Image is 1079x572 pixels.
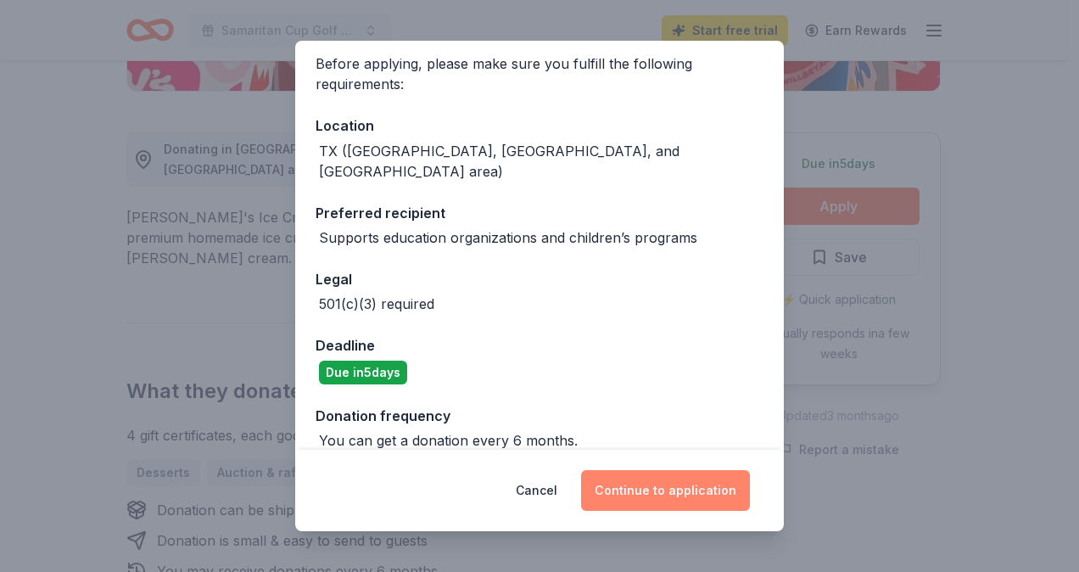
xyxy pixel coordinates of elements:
button: Cancel [516,470,557,511]
div: Location [316,115,763,137]
div: Preferred recipient [316,202,763,224]
button: Continue to application [581,470,750,511]
div: 501(c)(3) required [319,294,434,314]
div: Deadline [316,334,763,356]
div: Legal [316,268,763,290]
div: TX ([GEOGRAPHIC_DATA], [GEOGRAPHIC_DATA], and [GEOGRAPHIC_DATA] area) [319,141,763,182]
div: Before applying, please make sure you fulfill the following requirements: [316,53,763,94]
div: Supports education organizations and children’s programs [319,227,697,248]
div: Donation frequency [316,405,763,427]
div: Due in 5 days [319,361,407,384]
div: You can get a donation every 6 months. [319,430,578,451]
